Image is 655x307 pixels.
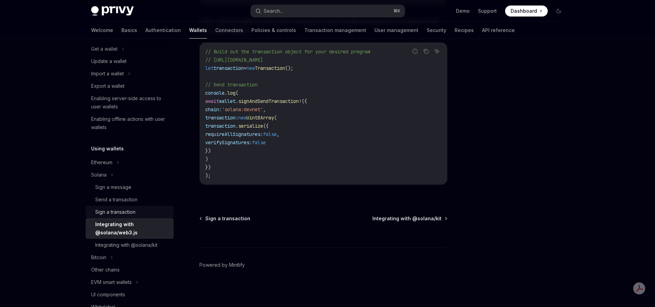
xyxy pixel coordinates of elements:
[478,8,497,14] a: Support
[456,8,470,14] a: Demo
[91,57,127,65] div: Update a wallet
[225,90,227,96] span: .
[86,181,174,193] a: Sign a message
[91,290,125,299] div: UI components
[433,47,441,56] button: Ask AI
[393,8,401,14] span: ⌘ K
[91,253,106,262] div: Bitcoin
[91,6,134,16] img: dark logo
[205,139,252,146] span: verifySignatures:
[372,215,447,222] a: Integrating with @solana/kit
[145,22,181,39] a: Authentication
[274,115,277,121] span: (
[553,6,564,17] button: Toggle dark mode
[238,115,247,121] span: new
[205,106,222,113] span: chain:
[91,171,107,179] div: Solana
[205,164,211,170] span: })
[95,208,135,216] div: Sign a transaction
[205,49,370,55] span: // Build out the transaction object for your desired program
[422,47,430,56] button: Copy the contents from the code block
[205,156,208,162] span: )
[263,123,269,129] span: ({
[91,278,132,286] div: EVM smart wallets
[200,215,250,222] a: Sign a transaction
[91,158,112,167] div: Ethereum
[91,115,170,131] div: Enabling offline actions with user wallets
[263,106,266,113] span: ,
[86,218,174,239] a: Integrating with @solana/web3.js
[205,115,238,121] span: transaction:
[263,131,277,137] span: false
[511,8,537,14] span: Dashboard
[205,57,263,63] span: // [URL][DOMAIN_NAME]
[264,7,283,15] div: Search...
[255,65,285,71] span: Transaction
[91,94,170,111] div: Enabling server-side access to user wallets
[222,106,263,113] span: 'solana:devnet'
[205,148,211,154] span: })
[86,55,174,67] a: Update a wallet
[205,172,211,179] span: );
[86,113,174,134] a: Enabling offline actions with user wallets
[219,98,236,104] span: wallet
[236,90,238,96] span: (
[236,98,238,104] span: .
[199,262,245,268] a: Powered by Mintlify
[205,82,258,88] span: // Send transaction
[482,22,515,39] a: API reference
[95,220,170,237] div: Integrating with @solana/web3.js
[244,65,247,71] span: =
[91,266,120,274] div: Other chains
[86,80,174,92] a: Export a wallet
[205,98,219,104] span: await
[86,92,174,113] a: Enabling server-side access to user wallets
[455,22,474,39] a: Recipes
[505,6,548,17] a: Dashboard
[411,47,419,56] button: Report incorrect code
[238,98,299,104] span: signAndSendTransaction
[252,139,266,146] span: false
[205,90,225,96] span: console
[285,65,293,71] span: ();
[374,22,418,39] a: User management
[95,183,131,191] div: Sign a message
[247,115,274,121] span: Uint8Array
[205,215,250,222] span: Sign a transaction
[91,70,124,78] div: Import a wallet
[236,123,238,129] span: .
[91,145,124,153] h5: Using wallets
[215,22,243,39] a: Connectors
[205,131,263,137] span: requireAllSignatures:
[86,264,174,276] a: Other chains
[205,65,214,71] span: let
[247,65,255,71] span: new
[427,22,446,39] a: Security
[372,215,441,222] span: Integrating with @solana/kit
[227,90,236,96] span: log
[251,5,405,17] button: Search...⌘K
[304,22,366,39] a: Transaction management
[189,22,207,39] a: Wallets
[86,239,174,251] a: Integrating with @solana/kit
[91,22,113,39] a: Welcome
[251,22,296,39] a: Policies & controls
[86,288,174,301] a: UI components
[302,98,307,104] span: ({
[205,123,236,129] span: transaction
[91,82,124,90] div: Export a wallet
[121,22,137,39] a: Basics
[214,65,244,71] span: transaction
[238,123,263,129] span: serialize
[95,241,157,249] div: Integrating with @solana/kit
[95,195,138,204] div: Send a transaction
[299,98,302,104] span: !
[277,131,280,137] span: ,
[86,193,174,206] a: Send a transaction
[86,206,174,218] a: Sign a transaction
